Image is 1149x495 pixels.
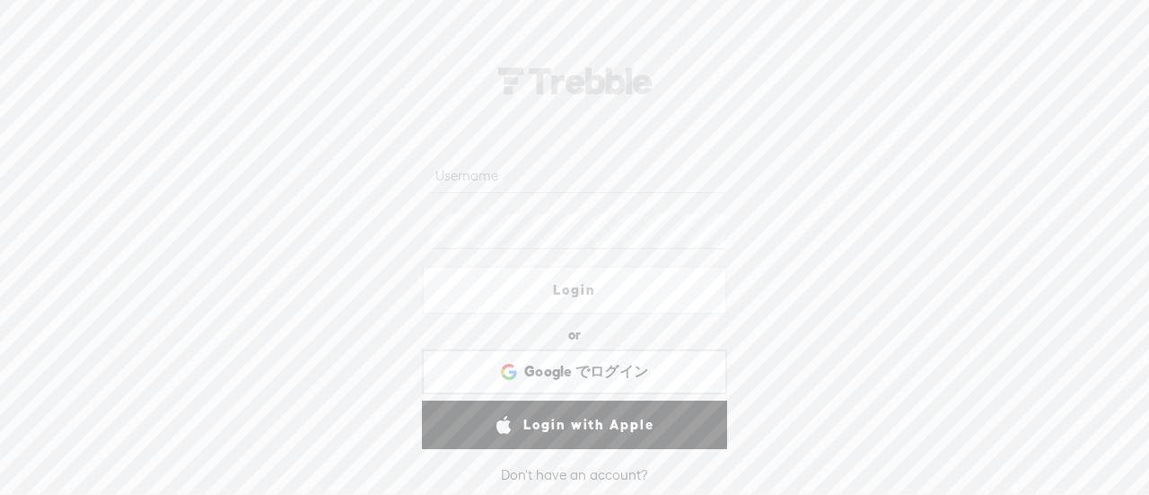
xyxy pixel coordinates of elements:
[422,401,727,449] a: Login with Apple
[422,266,727,314] a: Login
[422,349,727,394] div: Google でログイン
[501,456,648,494] div: Don't have an account?
[432,158,724,193] input: Username
[568,321,581,349] div: or
[524,362,648,381] span: Google でログイン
